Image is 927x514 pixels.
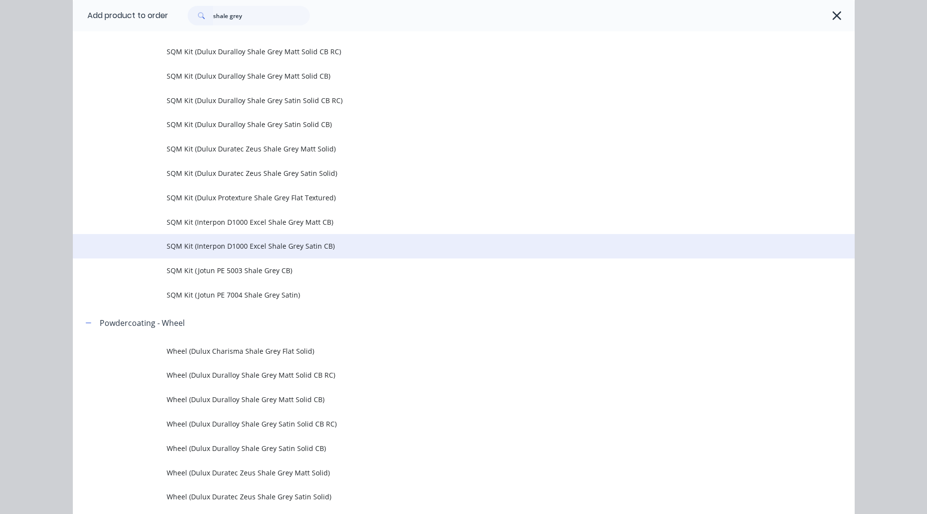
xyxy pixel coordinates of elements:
[167,492,717,502] span: Wheel (Dulux Duratec Zeus Shale Grey Satin Solid)
[167,95,717,106] span: SQM Kit (Dulux Duralloy Shale Grey Satin Solid CB RC)
[167,241,717,251] span: SQM Kit (Interpon D1000 Excel Shale Grey Satin CB)
[167,144,717,154] span: SQM Kit (Dulux Duratec Zeus Shale Grey Matt Solid)
[167,370,717,380] span: Wheel (Dulux Duralloy Shale Grey Matt Solid CB RC)
[167,394,717,405] span: Wheel (Dulux Duralloy Shale Grey Matt Solid CB)
[167,290,717,300] span: SQM Kit (Jotun PE 7004 Shale Grey Satin)
[167,346,717,356] span: Wheel (Dulux Charisma Shale Grey Flat Solid)
[167,443,717,453] span: Wheel (Dulux Duralloy Shale Grey Satin Solid CB)
[213,6,310,25] input: Search...
[167,265,717,276] span: SQM Kit (Jotun PE 5003 Shale Grey CB)
[167,468,717,478] span: Wheel (Dulux Duratec Zeus Shale Grey Matt Solid)
[167,419,717,429] span: Wheel (Dulux Duralloy Shale Grey Satin Solid CB RC)
[167,71,717,81] span: SQM Kit (Dulux Duralloy Shale Grey Matt Solid CB)
[167,168,717,178] span: SQM Kit (Dulux Duratec Zeus Shale Grey Satin Solid)
[167,193,717,203] span: SQM Kit (Dulux Protexture Shale Grey Flat Textured)
[167,46,717,57] span: SQM Kit (Dulux Duralloy Shale Grey Matt Solid CB RC)
[167,217,717,227] span: SQM Kit (Interpon D1000 Excel Shale Grey Matt CB)
[100,317,185,329] div: Powdercoating - Wheel
[167,119,717,129] span: SQM Kit (Dulux Duralloy Shale Grey Satin Solid CB)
